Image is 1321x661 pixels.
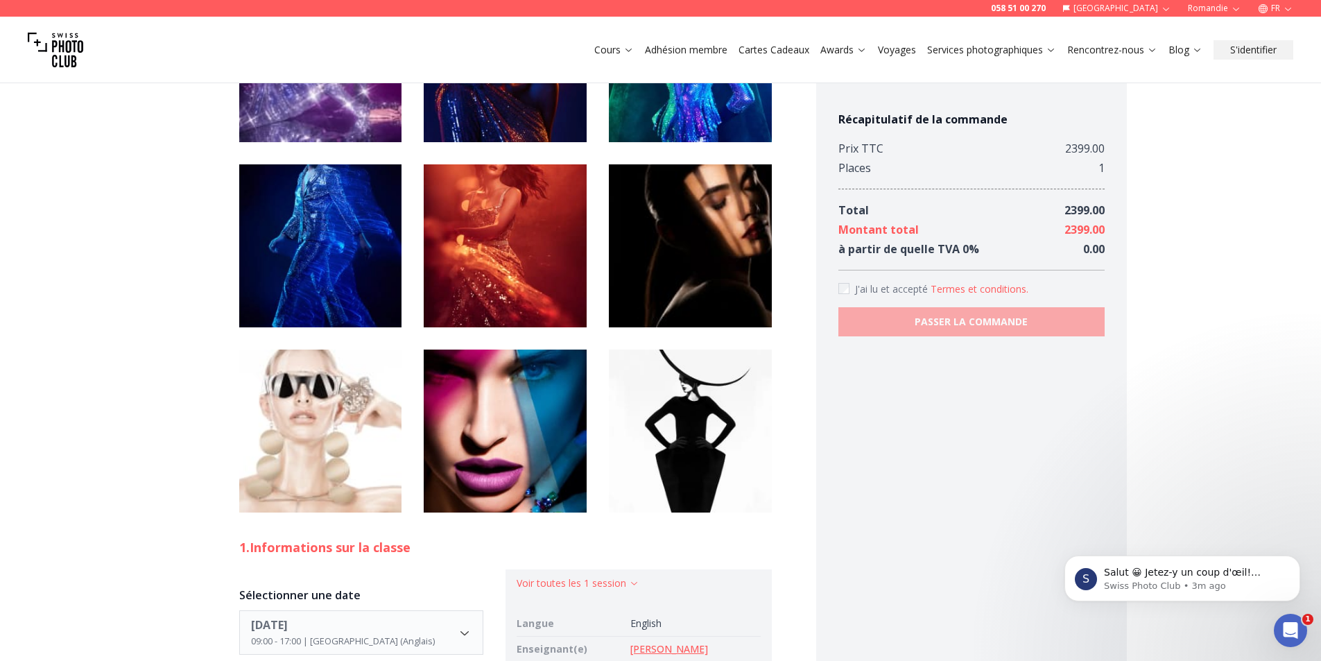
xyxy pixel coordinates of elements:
button: PASSER LA COMMANDE [838,307,1105,336]
span: J'ai lu et accepté [855,282,931,295]
button: Awards [815,40,872,60]
button: Date [239,610,483,655]
a: Voyages [878,43,916,57]
button: S'identifier [1214,40,1293,60]
img: Lindsay Adler Masterclasses-7 [424,350,587,513]
img: Lindsay Adler Masterclasses-5 [609,164,772,327]
button: Services photographiques [922,40,1062,60]
img: Lindsay Adler Masterclasses-4 [424,164,587,327]
img: Lindsay Adler Masterclasses-3 [239,164,402,327]
button: Accept termsJ'ai lu et accepté [931,282,1028,296]
iframe: Intercom notifications message [1044,526,1321,624]
span: 0.00 [1083,241,1105,257]
a: Cartes Cadeaux [739,43,809,57]
button: Voyages [872,40,922,60]
div: Total [838,200,869,220]
div: Places [838,158,871,178]
a: Rencontrez-nous [1067,43,1157,57]
span: 2399.00 [1064,222,1105,237]
div: 1 [1098,158,1105,178]
a: 058 51 00 270 [991,3,1046,14]
button: Cours [589,40,639,60]
img: Swiss photo club [28,22,83,78]
a: Blog [1168,43,1202,57]
h3: Sélectionner une date [239,587,483,603]
div: Prix TTC [838,139,883,158]
h4: Récapitulatif de la commande [838,111,1105,128]
b: PASSER LA COMMANDE [915,315,1028,329]
iframe: Intercom live chat [1274,614,1307,647]
span: 1 [1302,614,1313,625]
img: Lindsay Adler Masterclasses-8 [609,350,772,513]
td: English [625,611,761,637]
h2: 1. Informations sur la classe [239,538,772,557]
a: Services photographiques [927,43,1056,57]
div: Montant total [838,220,919,239]
a: Adhésion membre [645,43,727,57]
a: Cours [594,43,634,57]
a: Awards [820,43,867,57]
td: Langue [517,611,625,637]
div: à partir de quelle TVA 0 % [838,239,979,259]
img: Lindsay Adler Masterclasses-6 [239,350,402,513]
button: Rencontrez-nous [1062,40,1163,60]
button: Cartes Cadeaux [733,40,815,60]
button: Blog [1163,40,1208,60]
button: Adhésion membre [639,40,733,60]
a: [PERSON_NAME] [630,642,708,655]
input: Accept terms [838,283,849,294]
div: 2399.00 [1065,139,1105,158]
button: Voir toutes les 1 session [517,576,639,590]
span: 2399.00 [1064,203,1105,218]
